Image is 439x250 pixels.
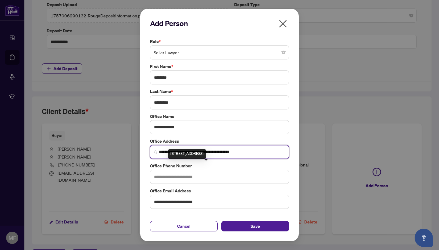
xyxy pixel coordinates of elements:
label: First Name [150,63,289,70]
button: Save [221,221,289,231]
span: close [278,19,288,29]
div: [STREET_ADDRESS] [168,149,206,159]
span: Cancel [177,221,191,231]
label: Office Name [150,113,289,120]
label: Last Name [150,88,289,95]
span: close-circle [282,51,285,54]
label: Office Email Address [150,187,289,194]
button: Cancel [150,221,218,231]
label: Office Phone Number [150,162,289,169]
span: Save [251,221,260,231]
label: Office Address [150,138,289,145]
img: search_icon [154,150,158,154]
button: Open asap [415,229,433,247]
h2: Add Person [150,19,289,28]
span: Seller Lawyer [154,47,285,58]
label: Role [150,38,289,45]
